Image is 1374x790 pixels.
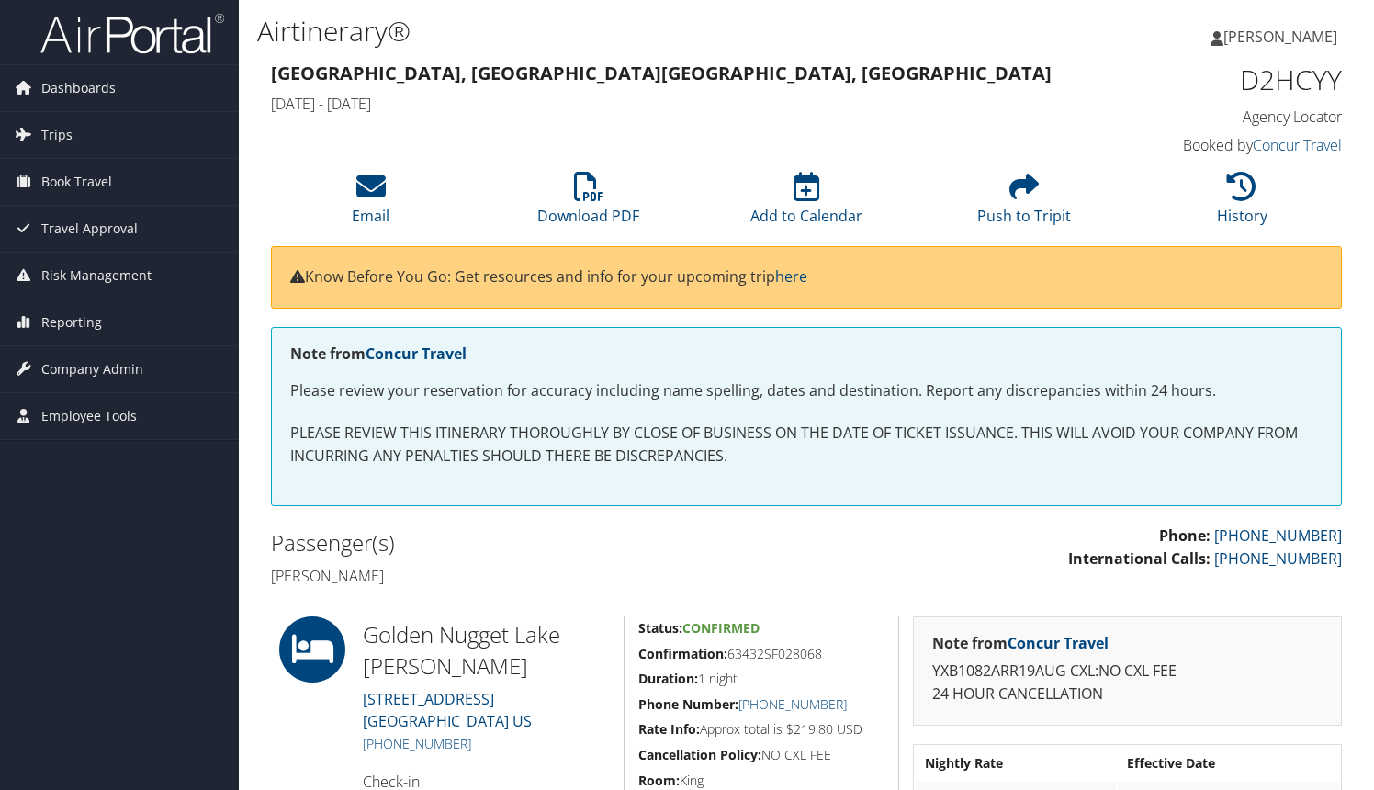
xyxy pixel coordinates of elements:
[638,720,700,738] strong: Rate Info:
[1217,182,1267,226] a: History
[1118,747,1339,780] th: Effective Date
[638,746,761,763] strong: Cancellation Policy:
[366,344,467,364] a: Concur Travel
[638,670,884,688] h5: 1 night
[932,660,1323,706] p: YXB1082ARR19AUG CXL:NO CXL FEE 24 HOUR CANCELLATION
[352,182,389,226] a: Email
[682,619,760,637] span: Confirmed
[290,379,1323,403] p: Please review your reservation for accuracy including name spelling, dates and destination. Repor...
[638,746,884,764] h5: NO CXL FEE
[363,689,532,731] a: [STREET_ADDRESS][GEOGRAPHIC_DATA] US
[290,265,1323,289] p: Know Before You Go: Get resources and info for your upcoming trip
[271,61,1052,85] strong: [GEOGRAPHIC_DATA], [GEOGRAPHIC_DATA] [GEOGRAPHIC_DATA], [GEOGRAPHIC_DATA]
[1214,525,1342,546] a: [PHONE_NUMBER]
[1095,61,1342,99] h1: D2HCYY
[271,566,793,586] h4: [PERSON_NAME]
[1095,107,1342,127] h4: Agency Locator
[638,772,884,790] h5: King
[1223,27,1337,47] span: [PERSON_NAME]
[41,206,138,252] span: Travel Approval
[537,182,639,226] a: Download PDF
[363,735,471,752] a: [PHONE_NUMBER]
[1008,633,1109,653] a: Concur Travel
[41,299,102,345] span: Reporting
[638,670,698,687] strong: Duration:
[40,12,224,55] img: airportal-logo.png
[1253,135,1342,155] a: Concur Travel
[1214,548,1342,569] a: [PHONE_NUMBER]
[638,772,680,789] strong: Room:
[290,422,1323,468] p: PLEASE REVIEW THIS ITINERARY THOROUGHLY BY CLOSE OF BUSINESS ON THE DATE OF TICKET ISSUANCE. THIS...
[1068,548,1211,569] strong: International Calls:
[916,747,1116,780] th: Nightly Rate
[738,695,847,713] a: [PHONE_NUMBER]
[1095,135,1342,155] h4: Booked by
[363,619,610,681] h2: Golden Nugget Lake [PERSON_NAME]
[932,633,1109,653] strong: Note from
[638,720,884,739] h5: Approx total is $219.80 USD
[1211,9,1356,64] a: [PERSON_NAME]
[41,393,137,439] span: Employee Tools
[638,645,884,663] h5: 63432SF028068
[290,344,467,364] strong: Note from
[977,182,1071,226] a: Push to Tripit
[775,266,807,287] a: here
[750,182,862,226] a: Add to Calendar
[271,527,793,559] h2: Passenger(s)
[638,695,738,713] strong: Phone Number:
[41,253,152,299] span: Risk Management
[41,65,116,111] span: Dashboards
[271,94,1067,114] h4: [DATE] - [DATE]
[257,12,989,51] h1: Airtinerary®
[638,619,682,637] strong: Status:
[41,159,112,205] span: Book Travel
[41,346,143,392] span: Company Admin
[638,645,727,662] strong: Confirmation:
[41,112,73,158] span: Trips
[1159,525,1211,546] strong: Phone:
